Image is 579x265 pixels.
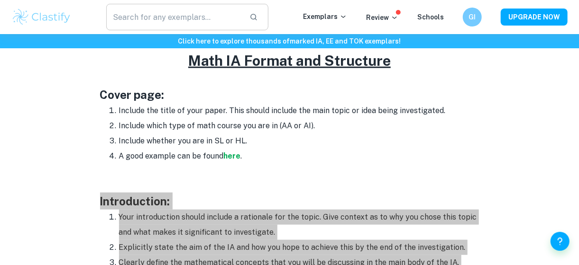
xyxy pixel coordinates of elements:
[119,118,479,133] li: Include which type of math course you are in (AA or AI).
[119,133,479,149] li: Include whether you are in SL or HL.
[119,103,479,118] li: Include the title of your paper. This should include the main topic or idea being investigated.
[417,13,444,21] a: Schools
[467,12,478,22] h6: GI
[2,36,577,46] h6: Click here to explore thousands of marked IA, EE and TOK exemplars !
[303,11,347,22] p: Exemplars
[100,193,479,210] h3: Introduction:
[11,8,72,26] img: Clastify logo
[463,8,482,26] button: GI
[119,149,479,164] li: A good example can be found .
[188,52,391,69] u: Math IA Format and Structure
[119,210,479,240] li: Your introduction should include a rationale for the topic. Give context as to why you chose this...
[501,9,568,26] button: UPGRADE NOW
[224,151,241,160] a: here
[100,86,479,103] h3: Cover page:
[106,4,242,30] input: Search for any exemplars...
[551,232,570,251] button: Help and Feedback
[119,240,479,255] li: Explicitly state the aim of the IA and how you hope to achieve this by the end of the investigation.
[366,12,398,23] p: Review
